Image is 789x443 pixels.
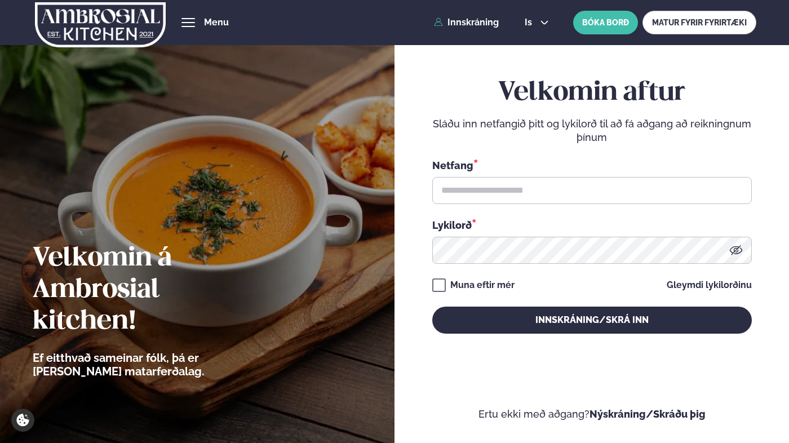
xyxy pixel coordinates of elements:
button: Innskráning/Skrá inn [432,307,752,334]
img: logo [35,2,166,48]
a: Cookie settings [11,409,34,432]
button: BÓKA BORÐ [573,11,638,34]
a: Innskráning [434,17,499,28]
div: Lykilorð [432,218,752,232]
a: Nýskráning/Skráðu þig [589,408,706,420]
span: is [525,18,535,27]
p: Ertu ekki með aðgang? [427,407,757,421]
h2: Velkomin aftur [432,77,752,109]
a: Gleymdi lykilorðinu [667,281,752,290]
p: Ef eitthvað sameinar fólk, þá er [PERSON_NAME] matarferðalag. [33,351,267,378]
h2: Velkomin á Ambrosial kitchen! [33,243,267,338]
div: Netfang [432,158,752,172]
button: hamburger [181,16,195,29]
button: is [516,18,558,27]
p: Sláðu inn netfangið þitt og lykilorð til að fá aðgang að reikningnum þínum [432,117,752,144]
a: MATUR FYRIR FYRIRTÆKI [642,11,756,34]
